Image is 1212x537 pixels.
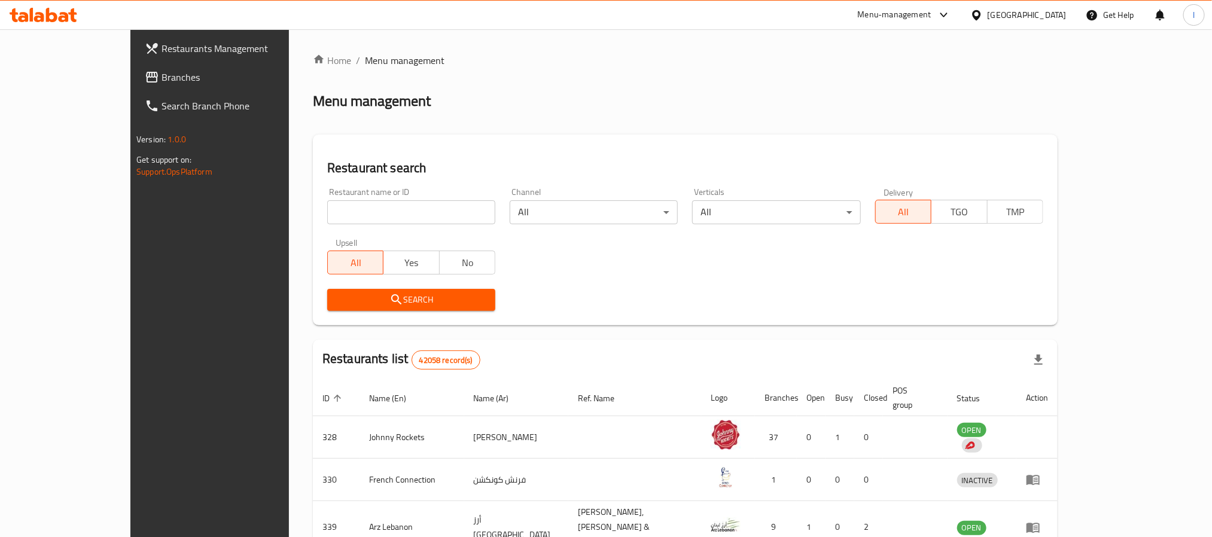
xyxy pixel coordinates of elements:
[931,200,987,224] button: TGO
[474,391,525,405] span: Name (Ar)
[322,391,345,405] span: ID
[884,188,913,196] label: Delivery
[797,380,826,416] th: Open
[992,203,1039,221] span: TMP
[360,459,464,501] td: French Connection
[412,355,480,366] span: 42058 record(s)
[313,416,360,459] td: 328
[962,438,982,453] div: Indicates that the vendor menu management has been moved to DH Catalog service
[365,53,444,68] span: Menu management
[797,459,826,501] td: 0
[692,200,860,224] div: All
[875,200,931,224] button: All
[313,91,431,111] h2: Menu management
[826,416,854,459] td: 1
[136,164,212,179] a: Support.OpsPlatform
[755,380,797,416] th: Branches
[162,99,323,113] span: Search Branch Phone
[957,423,986,437] div: OPEN
[957,521,986,535] span: OPEN
[162,70,323,84] span: Branches
[826,380,854,416] th: Busy
[327,251,383,274] button: All
[957,474,998,487] span: INACTIVE
[1016,380,1058,416] th: Action
[135,34,333,63] a: Restaurants Management
[444,254,491,271] span: No
[464,416,568,459] td: [PERSON_NAME]
[412,350,480,370] div: Total records count
[313,53,1058,68] nav: breadcrumb
[755,459,797,501] td: 1
[313,459,360,501] td: 330
[383,251,439,274] button: Yes
[337,292,486,307] span: Search
[711,462,741,492] img: French Connection
[135,91,333,120] a: Search Branch Phone
[881,203,927,221] span: All
[336,239,358,247] label: Upsell
[858,8,931,22] div: Menu-management
[1024,346,1053,374] div: Export file
[854,380,883,416] th: Closed
[988,8,1067,22] div: [GEOGRAPHIC_DATA]
[439,251,495,274] button: No
[755,416,797,459] td: 37
[826,459,854,501] td: 0
[388,254,434,271] span: Yes
[327,200,495,224] input: Search for restaurant name or ID..
[1026,520,1048,535] div: Menu
[957,473,998,487] div: INACTIVE
[957,423,986,437] span: OPEN
[333,254,379,271] span: All
[510,200,678,224] div: All
[327,159,1043,177] h2: Restaurant search
[711,420,741,450] img: Johnny Rockets
[168,132,186,147] span: 1.0.0
[1193,8,1195,22] span: l
[136,132,166,147] span: Version:
[360,416,464,459] td: Johnny Rockets
[135,63,333,91] a: Branches
[578,391,630,405] span: Ref. Name
[964,440,975,451] img: delivery hero logo
[356,53,360,68] li: /
[957,391,996,405] span: Status
[327,289,495,311] button: Search
[1026,472,1048,487] div: Menu
[322,350,480,370] h2: Restaurants list
[854,416,883,459] td: 0
[369,391,422,405] span: Name (En)
[136,152,191,167] span: Get support on:
[854,459,883,501] td: 0
[936,203,982,221] span: TGO
[162,41,323,56] span: Restaurants Management
[464,459,568,501] td: فرنش كونكشن
[701,380,755,416] th: Logo
[797,416,826,459] td: 0
[893,383,933,412] span: POS group
[987,200,1043,224] button: TMP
